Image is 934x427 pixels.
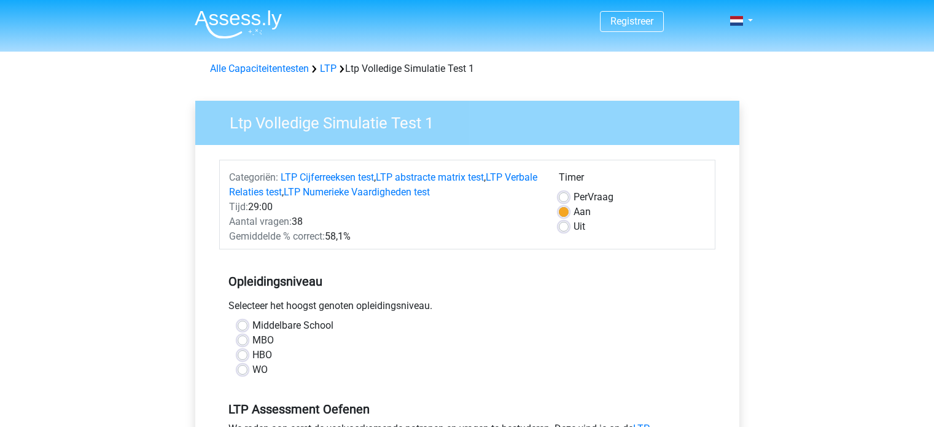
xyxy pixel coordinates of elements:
[252,348,272,362] label: HBO
[376,171,484,183] a: LTP abstracte matrix test
[220,200,550,214] div: 29:00
[574,191,588,203] span: Per
[220,170,550,200] div: , , ,
[574,219,585,234] label: Uit
[220,214,550,229] div: 38
[229,230,325,242] span: Gemiddelde % correct:
[252,318,333,333] label: Middelbare School
[205,61,730,76] div: Ltp Volledige Simulatie Test 1
[284,186,430,198] a: LTP Numerieke Vaardigheden test
[574,205,591,219] label: Aan
[219,299,715,318] div: Selecteer het hoogst genoten opleidingsniveau.
[252,362,268,377] label: WO
[610,15,653,27] a: Registreer
[228,402,706,417] h5: LTP Assessment Oefenen
[228,269,706,294] h5: Opleidingsniveau
[574,190,613,205] label: Vraag
[229,216,292,227] span: Aantal vragen:
[229,171,278,183] span: Categoriën:
[281,171,374,183] a: LTP Cijferreeksen test
[229,201,248,213] span: Tijd:
[559,170,706,190] div: Timer
[210,63,309,74] a: Alle Capaciteitentesten
[195,10,282,39] img: Assessly
[252,333,274,348] label: MBO
[320,63,337,74] a: LTP
[215,109,730,133] h3: Ltp Volledige Simulatie Test 1
[220,229,550,244] div: 58,1%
